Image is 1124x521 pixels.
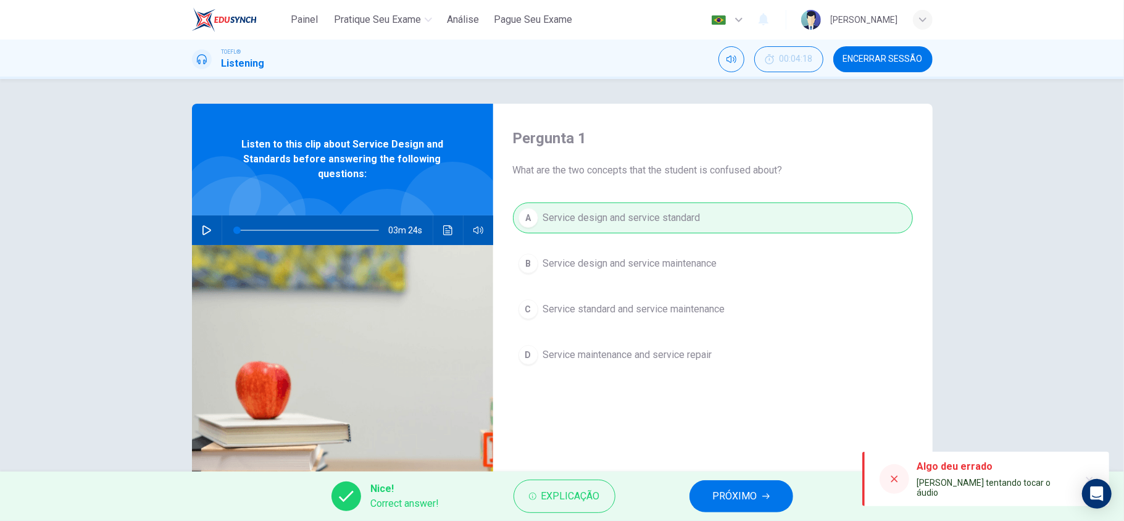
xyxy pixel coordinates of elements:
[801,10,821,30] img: Profile picture
[192,7,285,32] a: EduSynch logo
[389,215,433,245] span: 03m 24s
[689,480,793,512] button: PRÓXIMO
[780,54,813,64] span: 00:04:18
[917,478,1051,498] span: [PERSON_NAME] tentando tocar o áudio
[371,481,439,496] span: Nice!
[222,56,265,71] h1: Listening
[754,46,823,72] div: Esconder
[541,488,600,505] span: Explicação
[917,459,1070,474] div: Algo deu errado
[447,12,479,27] span: Análise
[831,12,898,27] div: [PERSON_NAME]
[329,9,437,31] button: Pratique seu exame
[442,9,484,31] button: Análise
[1082,479,1112,509] div: Open Intercom Messenger
[711,15,726,25] img: pt
[514,480,615,513] button: Explicação
[713,488,757,505] span: PRÓXIMO
[222,48,241,56] span: TOEFL®
[334,12,421,27] span: Pratique seu exame
[291,12,318,27] span: Painel
[513,128,913,148] h4: Pergunta 1
[494,12,572,27] span: Pague Seu Exame
[371,496,439,511] span: Correct answer!
[285,9,324,31] button: Painel
[833,46,933,72] button: Encerrar Sessão
[438,215,458,245] button: Clique para ver a transcrição do áudio
[718,46,744,72] div: Silenciar
[754,46,823,72] button: 00:04:18
[232,137,453,181] span: Listen to this clip about Service Design and Standards before answering the following questions:
[513,163,913,178] span: What are the two concepts that the student is confused about?
[192,7,257,32] img: EduSynch logo
[843,54,923,64] span: Encerrar Sessão
[489,9,577,31] button: Pague Seu Exame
